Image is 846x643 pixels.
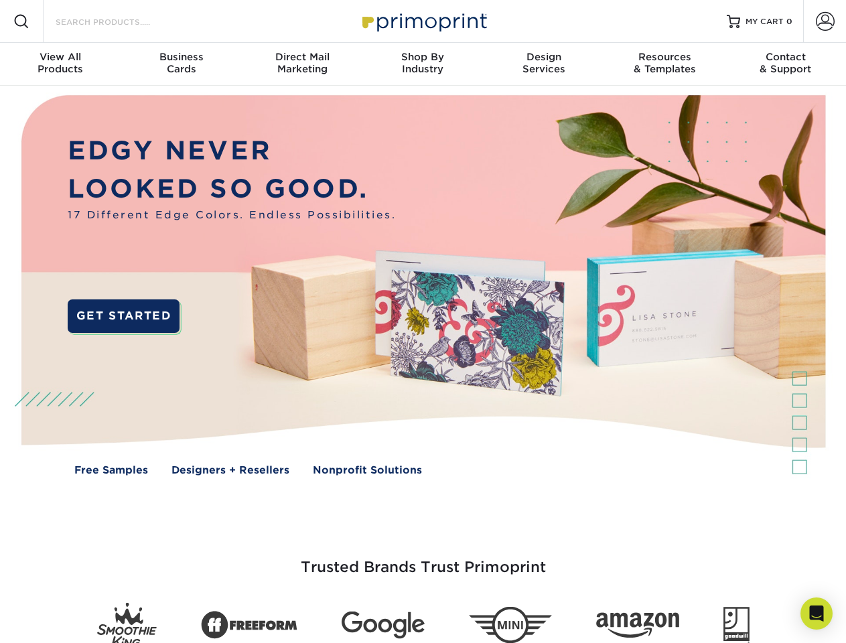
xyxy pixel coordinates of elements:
p: EDGY NEVER [68,132,396,170]
span: Resources [604,51,725,63]
img: Primoprint [356,7,490,35]
span: 0 [786,17,792,26]
a: Direct MailMarketing [242,43,362,86]
a: Nonprofit Solutions [313,463,422,478]
a: DesignServices [484,43,604,86]
span: 17 Different Edge Colors. Endless Possibilities. [68,208,396,223]
div: & Support [725,51,846,75]
a: Designers + Resellers [171,463,289,478]
img: Google [342,612,425,639]
a: Resources& Templates [604,43,725,86]
div: Cards [121,51,241,75]
span: Shop By [362,51,483,63]
div: Industry [362,51,483,75]
a: Shop ByIndustry [362,43,483,86]
a: Free Samples [74,463,148,478]
div: Services [484,51,604,75]
a: Contact& Support [725,43,846,86]
iframe: Google Customer Reviews [3,602,114,638]
h3: Trusted Brands Trust Primoprint [31,526,815,592]
img: Goodwill [723,607,750,643]
a: BusinessCards [121,43,241,86]
div: Marketing [242,51,362,75]
input: SEARCH PRODUCTS..... [54,13,185,29]
span: Direct Mail [242,51,362,63]
div: Open Intercom Messenger [800,597,833,630]
span: Business [121,51,241,63]
span: Design [484,51,604,63]
div: & Templates [604,51,725,75]
a: GET STARTED [68,299,180,333]
span: MY CART [746,16,784,27]
span: Contact [725,51,846,63]
p: LOOKED SO GOOD. [68,170,396,208]
img: Amazon [596,613,679,638]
